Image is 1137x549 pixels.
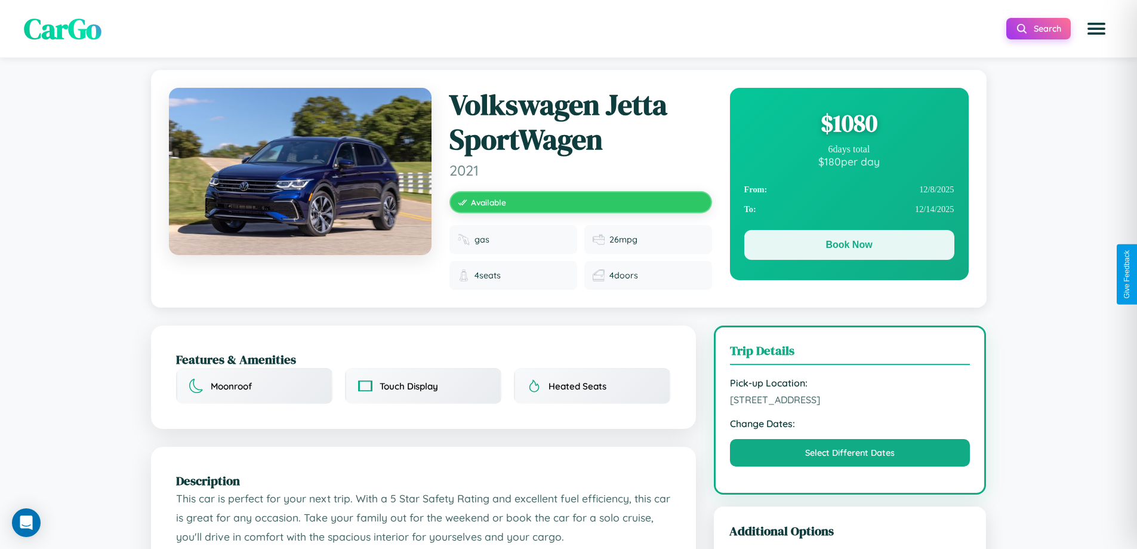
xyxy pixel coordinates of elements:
[380,381,438,392] span: Touch Display
[744,230,954,260] button: Book Now
[744,144,954,155] div: 6 days total
[471,197,506,207] span: Available
[744,180,954,200] div: 12 / 8 / 2025
[744,155,954,168] div: $ 180 per day
[744,107,954,139] div: $ 1080
[730,418,970,430] strong: Change Dates:
[176,489,671,546] p: This car is perfect for your next trip. With a 5 Star Safety Rating and excellent fuel efficiency...
[211,381,252,392] span: Moonroof
[449,88,712,157] h1: Volkswagen Jetta SportWagen
[1006,18,1071,39] button: Search
[744,200,954,219] div: 12 / 14 / 2025
[1034,23,1061,34] span: Search
[730,439,970,467] button: Select Different Dates
[609,270,638,281] span: 4 doors
[12,508,41,537] div: Open Intercom Messenger
[169,88,432,255] img: Volkswagen Jetta SportWagen 2021
[744,204,756,214] strong: To:
[730,377,970,389] strong: Pick-up Location:
[730,342,970,365] h3: Trip Details
[744,185,768,195] strong: From:
[176,351,671,368] h2: Features & Amenities
[593,269,605,281] img: Doors
[593,234,605,246] img: Fuel efficiency
[474,234,489,245] span: gas
[474,270,501,281] span: 4 seats
[609,234,637,245] span: 26 mpg
[458,234,470,246] img: Fuel type
[1123,250,1131,299] div: Give Feedback
[729,522,971,539] h3: Additional Options
[458,269,470,281] img: Seats
[549,381,606,392] span: Heated Seats
[1080,12,1113,45] button: Open menu
[176,472,671,489] h2: Description
[730,394,970,406] span: [STREET_ADDRESS]
[24,9,101,48] span: CarGo
[449,161,712,179] span: 2021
